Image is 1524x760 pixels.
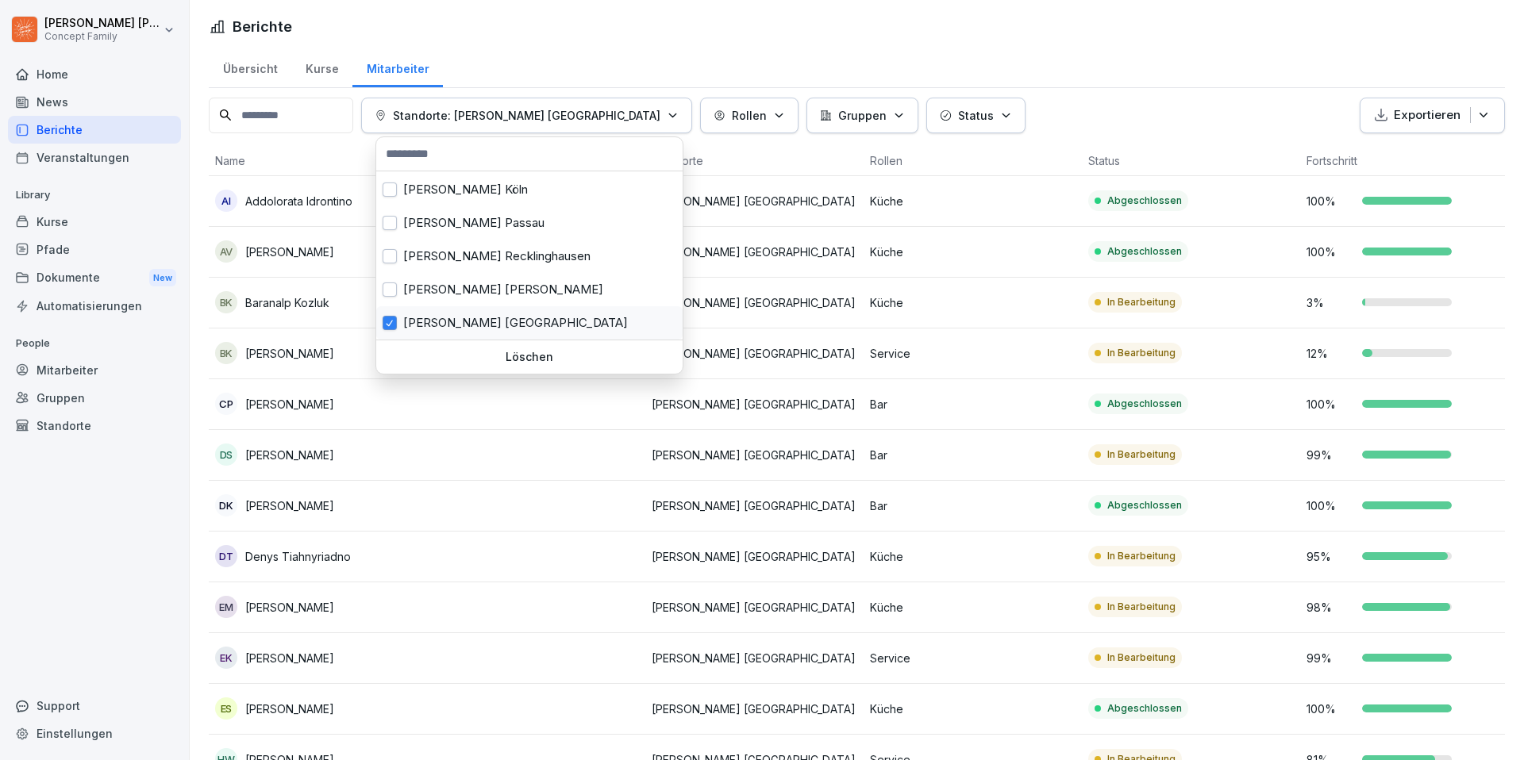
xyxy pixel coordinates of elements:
[376,306,683,340] div: [PERSON_NAME] [GEOGRAPHIC_DATA]
[958,107,994,124] p: Status
[376,206,683,240] div: [PERSON_NAME] Passau
[1394,106,1460,125] p: Exportieren
[838,107,887,124] p: Gruppen
[376,240,683,273] div: [PERSON_NAME] Recklinghausen
[393,107,660,124] p: Standorte: [PERSON_NAME] [GEOGRAPHIC_DATA]
[376,173,683,206] div: [PERSON_NAME] Köln
[732,107,767,124] p: Rollen
[376,273,683,306] div: [PERSON_NAME] [PERSON_NAME]
[383,350,676,364] p: Löschen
